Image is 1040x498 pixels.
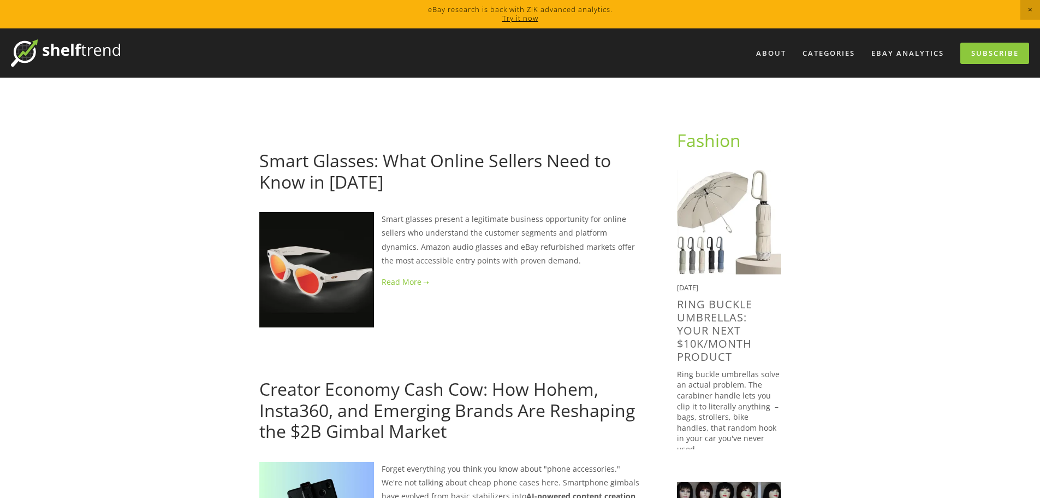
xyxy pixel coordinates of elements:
div: Categories [795,44,862,62]
a: Try it now [502,13,538,23]
time: [DATE] [677,283,698,292]
p: Smart glasses present a legitimate business opportunity for online sellers who understand the cus... [259,212,642,267]
a: [DATE] [259,360,284,371]
img: ShelfTrend [11,39,120,67]
img: Smart Glasses: What Online Sellers Need to Know in 2025 [259,212,374,327]
p: Ring buckle umbrellas solve an actual problem. The carabiner handle lets you clip it to literally... [677,369,781,455]
a: Smart Glasses: What Online Sellers Need to Know in [DATE] [259,149,611,193]
a: [DATE] [259,132,284,142]
a: Ring Buckle Umbrellas: Your Next $10K/Month Product [677,297,752,364]
a: Subscribe [960,43,1029,64]
a: About [749,44,793,62]
a: eBay Analytics [864,44,951,62]
img: Ring Buckle Umbrellas: Your Next $10K/Month Product [677,170,781,274]
a: Creator Economy Cash Cow: How Hohem, Insta360, and Emerging Brands Are Reshaping the $2B Gimbal M... [259,377,635,443]
a: Fashion [677,128,741,152]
